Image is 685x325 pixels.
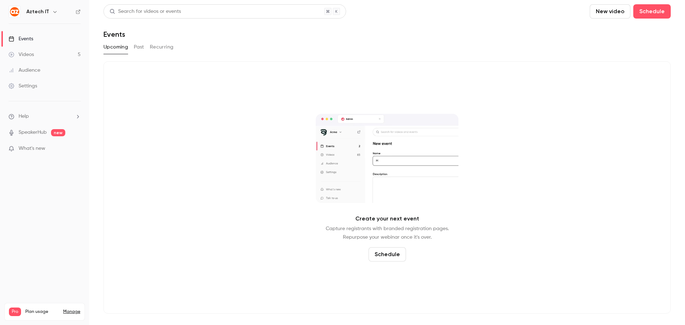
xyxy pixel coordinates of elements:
div: Events [9,35,33,42]
h1: Events [103,30,125,39]
h6: Aztech IT [26,8,49,15]
button: Upcoming [103,41,128,53]
img: Aztech IT [9,6,20,17]
button: Schedule [633,4,671,19]
div: Settings [9,82,37,90]
span: new [51,129,65,136]
button: New video [590,4,630,19]
button: Schedule [369,247,406,261]
a: SpeakerHub [19,129,47,136]
button: Past [134,41,144,53]
span: Pro [9,308,21,316]
span: Help [19,113,29,120]
iframe: Noticeable Trigger [72,146,81,152]
button: Recurring [150,41,174,53]
div: Search for videos or events [110,8,181,15]
div: Audience [9,67,40,74]
a: Manage [63,309,80,315]
p: Create your next event [355,214,419,223]
li: help-dropdown-opener [9,113,81,120]
p: Capture registrants with branded registration pages. Repurpose your webinar once it's over. [326,224,449,242]
div: Videos [9,51,34,58]
span: Plan usage [25,309,59,315]
span: What's new [19,145,45,152]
